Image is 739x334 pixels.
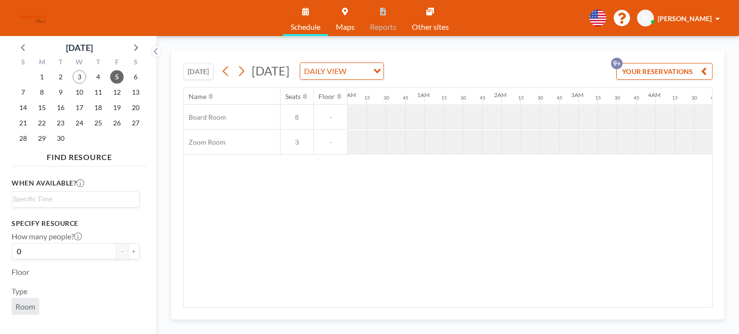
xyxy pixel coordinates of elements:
button: [DATE] [183,63,214,80]
input: Search for option [13,194,134,204]
span: Sunday, September 28, 2025 [16,132,30,145]
span: Saturday, September 6, 2025 [129,70,142,84]
span: Maps [336,23,355,31]
div: 15 [518,95,524,101]
button: + [128,243,140,260]
span: DAILY VIEW [302,65,348,77]
div: Search for option [300,63,383,79]
div: 30 [614,95,620,101]
span: - [314,138,347,147]
div: F [107,57,126,69]
span: - [314,113,347,122]
div: 30 [537,95,543,101]
span: Reports [370,23,396,31]
span: Thursday, September 11, 2025 [91,86,105,99]
div: M [33,57,51,69]
span: Board Room [184,113,226,122]
span: Monday, September 1, 2025 [35,70,49,84]
span: Friday, September 12, 2025 [110,86,124,99]
span: Monday, September 8, 2025 [35,86,49,99]
label: Floor [12,267,29,277]
label: How many people? [12,232,82,241]
button: YOUR RESERVATIONS9+ [616,63,713,80]
span: Friday, September 26, 2025 [110,116,124,130]
div: 15 [441,95,447,101]
button: - [116,243,128,260]
span: Thursday, September 18, 2025 [91,101,105,114]
div: Name [189,92,206,101]
div: Seats [285,92,301,101]
div: 30 [460,95,466,101]
div: 45 [557,95,562,101]
div: T [51,57,70,69]
label: Type [12,286,27,296]
span: Saturday, September 13, 2025 [129,86,142,99]
span: Wednesday, September 17, 2025 [73,101,86,114]
span: Friday, September 5, 2025 [110,70,124,84]
span: 8 [280,113,313,122]
span: Saturday, September 20, 2025 [129,101,142,114]
div: Search for option [12,192,139,206]
div: 15 [672,95,678,101]
span: Monday, September 15, 2025 [35,101,49,114]
div: 3AM [571,91,584,99]
span: Sunday, September 14, 2025 [16,101,30,114]
span: Wednesday, September 10, 2025 [73,86,86,99]
span: Monday, September 29, 2025 [35,132,49,145]
span: Tuesday, September 30, 2025 [54,132,67,145]
div: 45 [634,95,639,101]
span: [PERSON_NAME] [658,14,712,23]
div: 15 [595,95,601,101]
span: Schedule [291,23,320,31]
span: Zoom Room [184,138,226,147]
span: [DATE] [252,63,290,78]
span: Saturday, September 27, 2025 [129,116,142,130]
span: Wednesday, September 3, 2025 [73,70,86,84]
h4: FIND RESOURCE [12,148,147,162]
span: Sunday, September 21, 2025 [16,116,30,130]
div: 4AM [648,91,661,99]
span: JC [642,14,649,23]
h3: Specify resource [12,219,140,228]
span: Tuesday, September 23, 2025 [54,116,67,130]
span: Sunday, September 7, 2025 [16,86,30,99]
div: [DATE] [66,41,93,54]
div: 30 [691,95,697,101]
div: Floor [319,92,335,101]
span: Tuesday, September 9, 2025 [54,86,67,99]
div: 45 [711,95,716,101]
div: 45 [480,95,485,101]
span: Room [15,302,35,311]
span: Thursday, September 25, 2025 [91,116,105,130]
div: 30 [383,95,389,101]
span: Thursday, September 4, 2025 [91,70,105,84]
span: Monday, September 22, 2025 [35,116,49,130]
div: 45 [403,95,408,101]
img: organization-logo [15,9,50,28]
div: 1AM [417,91,430,99]
div: T [89,57,107,69]
p: 9+ [611,58,623,69]
span: Tuesday, September 2, 2025 [54,70,67,84]
input: Search for option [349,65,368,77]
span: Friday, September 19, 2025 [110,101,124,114]
div: 15 [364,95,370,101]
div: 12AM [340,91,356,99]
span: Other sites [412,23,449,31]
span: Wednesday, September 24, 2025 [73,116,86,130]
span: Tuesday, September 16, 2025 [54,101,67,114]
div: S [126,57,145,69]
div: W [70,57,89,69]
span: 3 [280,138,313,147]
div: 2AM [494,91,507,99]
div: S [14,57,33,69]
